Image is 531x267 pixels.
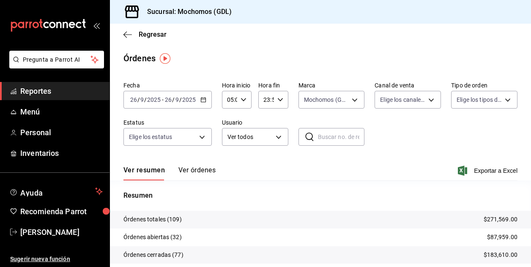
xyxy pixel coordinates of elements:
label: Marca [298,82,365,88]
font: Menú [20,107,40,116]
span: Pregunta a Parrot AI [23,55,91,64]
input: ---- [182,96,196,103]
input: -- [164,96,172,103]
span: Ayuda [20,186,92,196]
label: Fecha [123,82,212,88]
button: Pregunta a Parrot AI [9,51,104,68]
label: Usuario [222,120,288,125]
p: Resumen [123,191,517,201]
button: Exportar a Excel [460,166,517,176]
span: Regresar [139,30,167,38]
span: / [172,96,175,103]
font: Personal [20,128,51,137]
input: Buscar no. de referencia [318,128,365,145]
font: [PERSON_NAME] [20,228,79,237]
input: -- [175,96,179,103]
button: Regresar [123,30,167,38]
label: Hora inicio [222,82,252,88]
div: Órdenes [123,52,156,65]
font: Inventarios [20,149,59,158]
label: Estatus [123,120,212,125]
input: -- [140,96,144,103]
span: / [137,96,140,103]
span: Ver todos [227,133,273,142]
input: ---- [147,96,161,103]
a: Pregunta a Parrot AI [6,61,104,70]
span: Elige los tipos de orden [457,95,502,104]
img: Marcador de información sobre herramientas [160,53,170,64]
span: / [144,96,147,103]
p: $271,569.00 [484,215,517,224]
font: Reportes [20,87,51,95]
font: Ver resumen [123,166,165,174]
p: $183,610.00 [484,251,517,259]
span: Elige los estatus [129,133,172,141]
p: Órdenes abiertas (32) [123,233,182,242]
span: - [162,96,164,103]
h3: Sucursal: Mochomos (GDL) [140,7,232,17]
span: / [179,96,182,103]
font: Sugerir nueva función [10,256,70,262]
span: Mochomos (GDL) [304,95,349,104]
input: -- [130,96,137,103]
label: Hora fin [258,82,288,88]
p: Órdenes cerradas (77) [123,251,183,259]
p: $87,959.00 [487,233,517,242]
span: Elige los canales de venta [380,95,425,104]
p: Órdenes totales (109) [123,215,182,224]
font: Recomienda Parrot [20,207,87,216]
button: open_drawer_menu [93,22,100,29]
label: Canal de venta [375,82,441,88]
label: Tipo de orden [451,82,517,88]
button: Ver órdenes [178,166,216,180]
div: Pestañas de navegación [123,166,216,180]
font: Exportar a Excel [474,167,517,174]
